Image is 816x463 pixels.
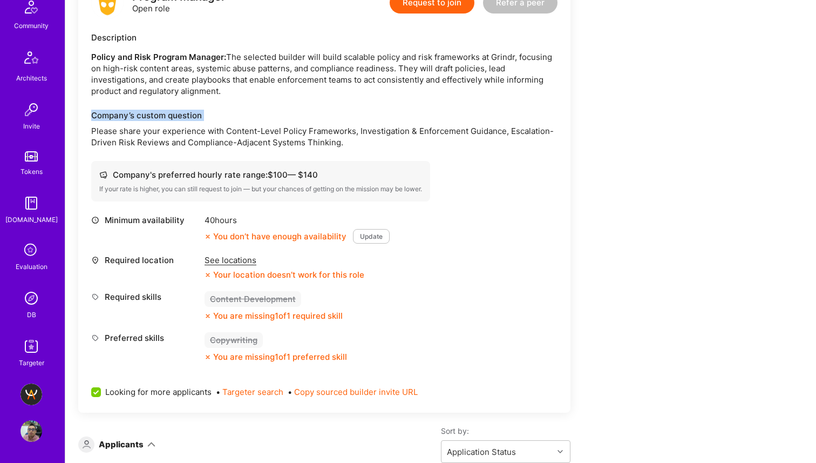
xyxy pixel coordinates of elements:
button: Copy sourced builder invite URL [294,386,418,398]
img: A.Team - Grow A.Team's Community & Demand [21,384,42,405]
span: • [288,386,418,398]
div: 40 hours [205,214,390,226]
a: User Avatar [18,420,45,442]
div: Description [91,32,557,43]
i: icon Cash [99,171,107,179]
div: If your rate is higher, you can still request to join — but your chances of getting on the missio... [99,185,422,193]
i: icon CloseOrange [205,233,211,240]
div: Targeter [19,357,44,368]
label: Sort by: [441,426,570,436]
div: Minimum availability [91,214,199,226]
strong: Policy and Risk Program Manager: [91,52,226,62]
img: User Avatar [21,420,42,442]
div: DB [27,309,36,320]
div: Preferred skills [91,332,199,344]
i: icon Tag [91,334,99,342]
div: [DOMAIN_NAME] [5,214,58,225]
div: You are missing 1 of 1 required skill [213,310,343,321]
div: Applicants [99,439,144,450]
div: Company’s custom question [91,110,557,121]
i: icon Tag [91,293,99,301]
span: Looking for more applicants [105,386,212,398]
div: Evaluation [16,261,47,272]
button: Update [353,229,390,244]
i: icon SelectionTeam [21,240,42,261]
div: You are missing 1 of 1 preferred skill [213,351,347,363]
div: Company's preferred hourly rate range: $ 100 — $ 140 [99,169,422,180]
div: Tokens [21,166,43,177]
div: Required location [91,254,199,266]
p: Please share your experience with Content-Level Policy Frameworks, Investigation & Enforcement Gu... [91,125,557,148]
p: The selected builder will build scalable policy and risk frameworks at Grindr, focusing on high-r... [91,51,557,97]
i: icon CloseOrange [205,313,211,319]
div: Copywriting [205,332,263,348]
i: icon Chevron [557,449,563,454]
div: Invite [23,120,40,132]
div: See locations [205,254,364,266]
a: A.Team - Grow A.Team's Community & Demand [18,384,45,405]
img: Invite [21,99,42,120]
div: Content Development [205,291,301,307]
div: Application Status [447,446,516,458]
i: icon CloseOrange [205,354,211,360]
i: icon CloseOrange [205,272,211,278]
div: You don’t have enough availability [205,231,346,242]
img: tokens [25,151,38,162]
i: icon Location [91,256,99,264]
button: Targeter search [222,386,283,398]
span: • [216,386,283,398]
img: Admin Search [21,287,42,309]
i: icon ArrowDown [147,440,155,448]
img: guide book [21,192,42,214]
img: Architects [18,46,44,72]
i: icon Applicant [83,440,91,448]
div: Required skills [91,291,199,303]
div: Architects [16,72,47,84]
i: icon Clock [91,216,99,224]
div: Your location doesn’t work for this role [205,269,364,280]
div: Community [14,20,49,31]
img: Skill Targeter [21,335,42,357]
